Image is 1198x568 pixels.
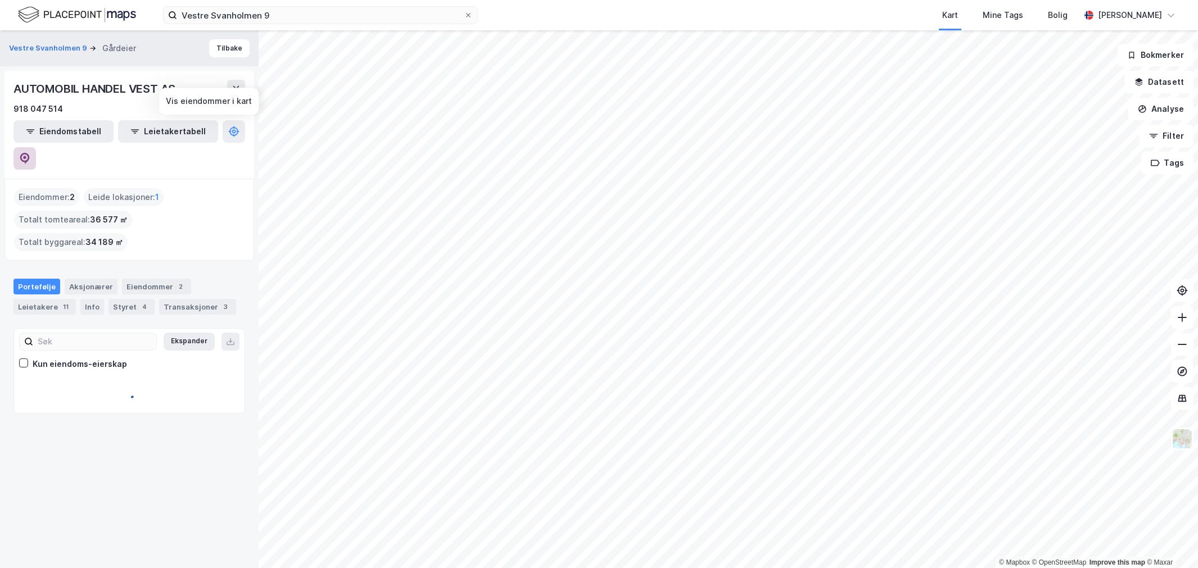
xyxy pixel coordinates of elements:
button: Vestre Svanholmen 9 [9,43,89,54]
div: AUTOMOBIL HANDEL VEST AS [13,80,178,98]
input: Søk [33,333,156,350]
div: Portefølje [13,279,60,294]
div: Gårdeier [102,42,136,55]
div: 918 047 514 [13,102,63,116]
button: Tags [1141,152,1194,174]
img: logo.f888ab2527a4732fd821a326f86c7f29.svg [18,5,136,25]
span: 36 577 ㎡ [90,213,128,226]
div: Styret [109,299,155,315]
div: Aksjonærer [65,279,117,294]
div: Info [80,299,104,315]
div: Mine Tags [983,8,1023,22]
div: Eiendommer : [14,188,79,206]
span: 34 189 ㎡ [85,235,123,249]
button: Filter [1140,125,1194,147]
button: Ekspander [164,333,215,351]
div: Kontrollprogram for chat [1142,514,1198,568]
img: spinner.a6d8c91a73a9ac5275cf975e30b51cfb.svg [120,381,138,399]
div: Bolig [1048,8,1068,22]
div: 11 [60,301,71,312]
div: [PERSON_NAME] [1098,8,1162,22]
img: Z [1172,428,1193,449]
div: 2 [175,281,187,292]
iframe: Chat Widget [1142,514,1198,568]
div: Totalt tomteareal : [14,211,132,229]
button: Eiendomstabell [13,120,114,143]
span: 2 [70,190,75,204]
div: Leide lokasjoner : [84,188,164,206]
div: Totalt byggareal : [14,233,128,251]
a: OpenStreetMap [1032,558,1087,566]
input: Søk på adresse, matrikkel, gårdeiere, leietakere eller personer [177,7,464,24]
div: Transaksjoner [159,299,236,315]
div: 3 [220,301,232,312]
a: Mapbox [999,558,1030,566]
button: Tilbake [209,39,250,57]
button: Analyse [1128,98,1194,120]
a: Improve this map [1089,558,1145,566]
button: Datasett [1125,71,1194,93]
button: Leietakertabell [118,120,218,143]
div: Kun eiendoms-eierskap [33,357,127,371]
div: Eiendommer [122,279,191,294]
span: 1 [155,190,159,204]
div: Kart [942,8,958,22]
button: Bokmerker [1118,44,1194,66]
div: 4 [139,301,150,312]
div: Leietakere [13,299,76,315]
